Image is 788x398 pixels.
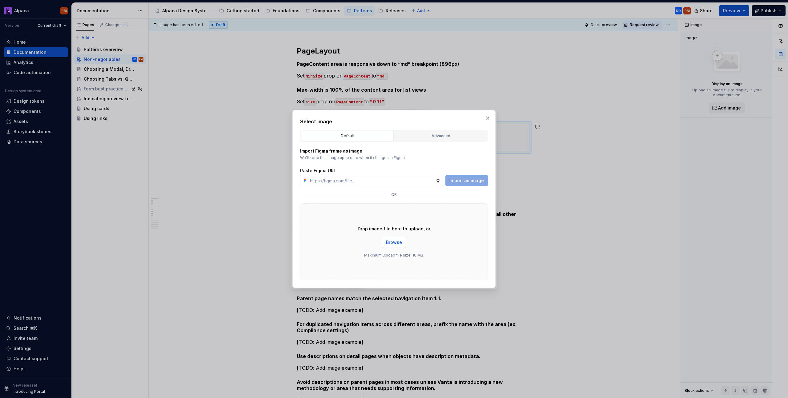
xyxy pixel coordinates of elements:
[308,175,436,186] input: https://figma.com/file...
[358,226,430,232] p: Drop image file here to upload, or
[386,239,402,245] span: Browse
[391,192,397,197] p: or
[396,133,485,139] div: Advanced
[382,237,406,248] button: Browse
[303,133,392,139] div: Default
[300,118,488,125] h2: Select image
[300,148,488,154] p: Import Figma frame as image
[364,253,424,258] p: Maximum upload file size: 10 MB.
[300,155,488,160] p: We’ll keep this image up to date when it changes in Figma.
[300,168,336,174] label: Paste Figma URL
